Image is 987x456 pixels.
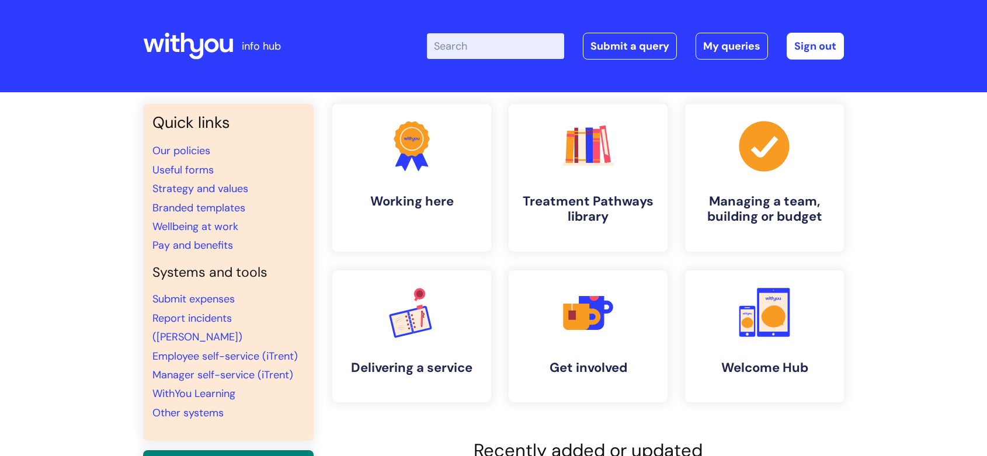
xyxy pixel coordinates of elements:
[685,270,844,402] a: Welcome Hub
[332,104,491,252] a: Working here
[342,360,482,375] h4: Delivering a service
[152,238,233,252] a: Pay and benefits
[518,194,658,225] h4: Treatment Pathways library
[152,144,210,158] a: Our policies
[696,33,768,60] a: My queries
[694,194,835,225] h4: Managing a team, building or budget
[152,406,224,420] a: Other systems
[152,201,245,215] a: Branded templates
[787,33,844,60] a: Sign out
[427,33,564,59] input: Search
[509,104,668,252] a: Treatment Pathways library
[152,220,238,234] a: Wellbeing at work
[152,113,304,132] h3: Quick links
[242,37,281,55] p: info hub
[152,387,235,401] a: WithYou Learning
[427,33,844,60] div: | -
[583,33,677,60] a: Submit a query
[518,360,658,375] h4: Get involved
[152,311,242,344] a: Report incidents ([PERSON_NAME])
[152,264,304,281] h4: Systems and tools
[342,194,482,209] h4: Working here
[332,270,491,402] a: Delivering a service
[152,368,293,382] a: Manager self-service (iTrent)
[152,292,235,306] a: Submit expenses
[152,182,248,196] a: Strategy and values
[509,270,668,402] a: Get involved
[152,163,214,177] a: Useful forms
[685,104,844,252] a: Managing a team, building or budget
[694,360,835,375] h4: Welcome Hub
[152,349,298,363] a: Employee self-service (iTrent)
